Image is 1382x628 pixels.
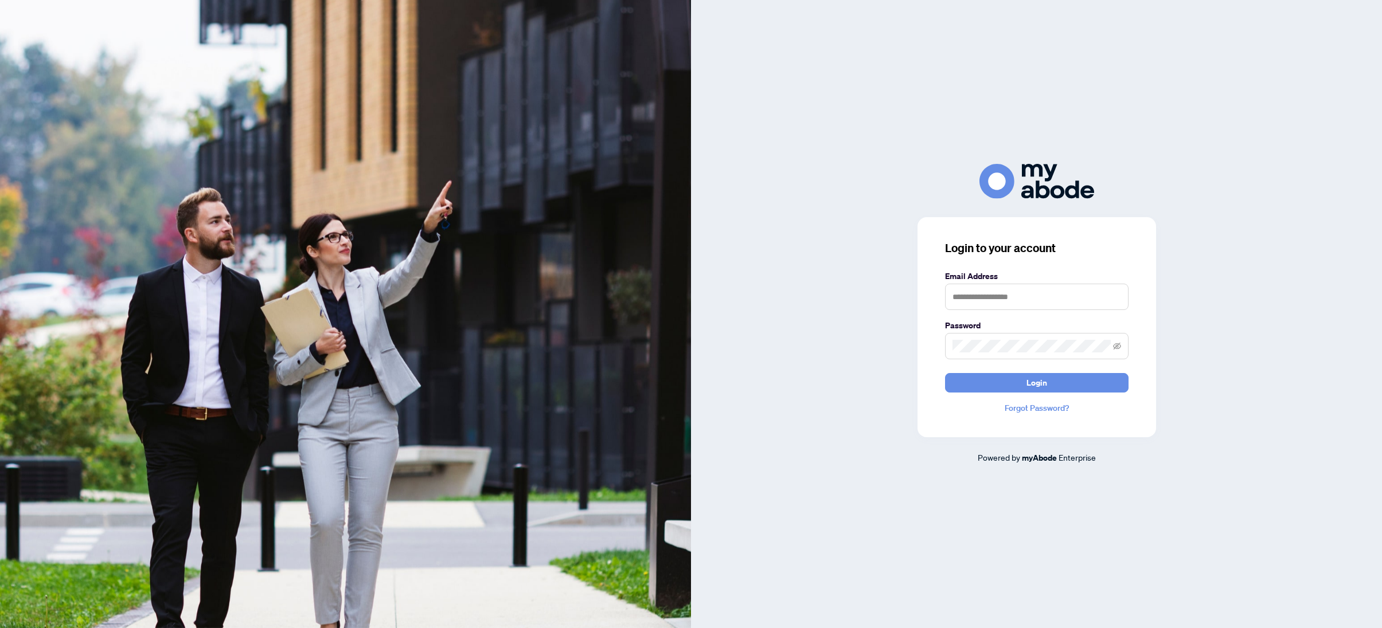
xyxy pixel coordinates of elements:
[1059,452,1096,462] span: Enterprise
[1022,452,1057,464] a: myAbode
[945,373,1129,392] button: Login
[945,270,1129,282] label: Email Address
[1026,374,1047,392] span: Login
[1113,342,1121,350] span: eye-invisible
[945,402,1129,414] a: Forgot Password?
[945,319,1129,332] label: Password
[978,452,1020,462] span: Powered by
[979,164,1094,199] img: ma-logo
[945,240,1129,256] h3: Login to your account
